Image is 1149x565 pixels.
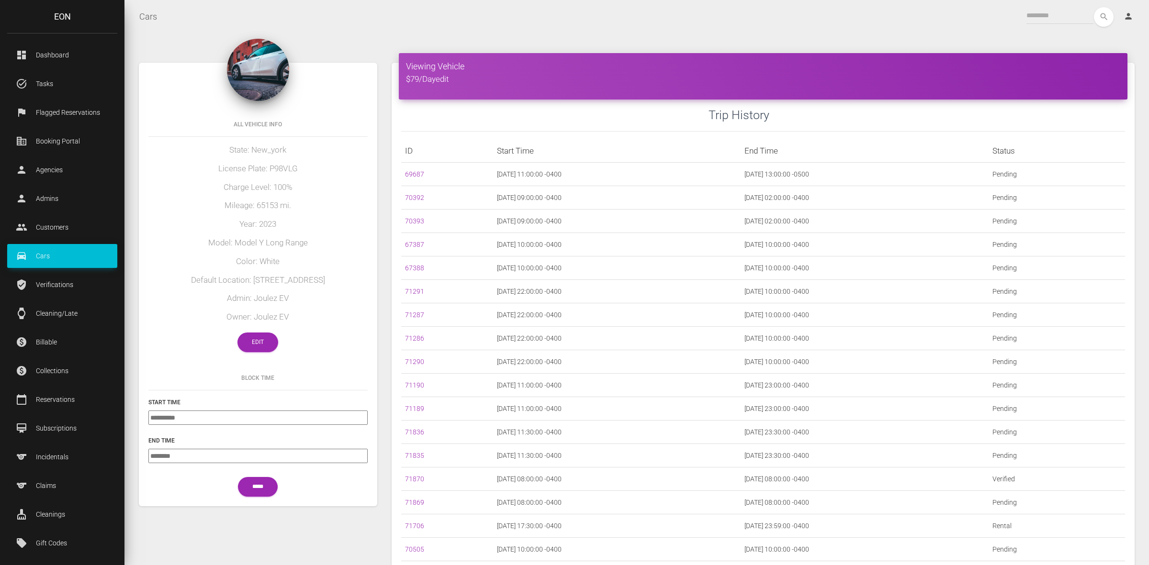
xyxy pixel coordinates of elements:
[7,388,117,411] a: calendar_today Reservations
[741,374,989,397] td: [DATE] 23:00:00 -0400
[405,428,424,436] a: 71836
[989,327,1125,350] td: Pending
[493,186,741,210] td: [DATE] 09:00:00 -0400
[14,249,110,263] p: Cars
[14,77,110,91] p: Tasks
[148,219,368,230] h5: Year: 2023
[493,444,741,467] td: [DATE] 11:30:00 -0400
[493,139,741,163] th: Start Time
[7,531,117,555] a: local_offer Gift Codes
[741,491,989,514] td: [DATE] 08:00:00 -0400
[14,478,110,493] p: Claims
[7,187,117,210] a: person Admins
[14,163,110,177] p: Agencies
[401,139,493,163] th: ID
[741,444,989,467] td: [DATE] 23:30:00 -0400
[405,452,424,459] a: 71835
[14,364,110,378] p: Collections
[989,397,1125,421] td: Pending
[14,134,110,148] p: Booking Portal
[7,129,117,153] a: corporate_fare Booking Portal
[14,507,110,521] p: Cleanings
[148,182,368,193] h5: Charge Level: 100%
[405,241,424,248] a: 67387
[1094,7,1114,27] button: search
[493,514,741,538] td: [DATE] 17:30:00 -0400
[7,158,117,182] a: person Agencies
[741,421,989,444] td: [DATE] 23:30:00 -0400
[7,273,117,297] a: verified_user Verifications
[741,256,989,280] td: [DATE] 10:00:00 -0400
[148,436,368,445] h6: End Time
[741,350,989,374] td: [DATE] 10:00:00 -0400
[405,194,424,201] a: 70392
[405,311,424,319] a: 71287
[741,397,989,421] td: [DATE] 23:00:00 -0400
[148,256,368,267] h5: Color: White
[405,405,424,412] a: 71189
[493,467,741,491] td: [DATE] 08:00:00 -0400
[7,445,117,469] a: sports Incidentals
[741,467,989,491] td: [DATE] 08:00:00 -0400
[493,233,741,256] td: [DATE] 10:00:00 -0400
[989,374,1125,397] td: Pending
[1124,11,1133,21] i: person
[436,74,449,84] a: edit
[7,502,117,526] a: cleaning_services Cleanings
[989,514,1125,538] td: Rental
[14,220,110,234] p: Customers
[405,381,424,389] a: 71190
[14,335,110,349] p: Billable
[14,105,110,120] p: Flagged Reservations
[148,163,368,175] h5: License Plate: P98VLG
[989,280,1125,303] td: Pending
[493,421,741,444] td: [DATE] 11:30:00 -0400
[406,60,1121,72] h4: Viewing Vehicle
[493,280,741,303] td: [DATE] 22:00:00 -0400
[14,306,110,321] p: Cleaning/Late
[7,43,117,67] a: dashboard Dashboard
[227,39,289,101] img: 168.jpg
[989,444,1125,467] td: Pending
[741,163,989,186] td: [DATE] 13:00:00 -0500
[709,107,1125,123] h3: Trip History
[14,536,110,550] p: Gift Codes
[14,421,110,435] p: Subscriptions
[406,74,1121,85] h5: $79/Day
[989,421,1125,444] td: Pending
[405,545,424,553] a: 70505
[493,374,741,397] td: [DATE] 11:00:00 -0400
[405,217,424,225] a: 70393
[493,327,741,350] td: [DATE] 22:00:00 -0400
[148,293,368,304] h5: Admin: Joulez EV
[14,191,110,206] p: Admins
[989,303,1125,327] td: Pending
[989,139,1125,163] th: Status
[741,280,989,303] td: [DATE] 10:00:00 -0400
[148,237,368,249] h5: Model: Model Y Long Range
[989,233,1125,256] td: Pending
[493,303,741,327] td: [DATE] 22:00:00 -0400
[493,256,741,280] td: [DATE] 10:00:00 -0400
[7,215,117,239] a: people Customers
[989,163,1125,186] td: Pending
[7,100,117,124] a: flag Flagged Reservations
[493,491,741,514] td: [DATE] 08:00:00 -0400
[741,210,989,233] td: [DATE] 02:00:00 -0400
[405,170,424,178] a: 69687
[7,474,117,498] a: sports Claims
[7,416,117,440] a: card_membership Subscriptions
[237,332,278,352] a: Edit
[405,288,424,295] a: 71291
[741,327,989,350] td: [DATE] 10:00:00 -0400
[7,244,117,268] a: drive_eta Cars
[1116,7,1142,26] a: person
[989,210,1125,233] td: Pending
[148,120,368,129] h6: All Vehicle Info
[7,359,117,383] a: paid Collections
[741,233,989,256] td: [DATE] 10:00:00 -0400
[493,538,741,561] td: [DATE] 10:00:00 -0400
[148,374,368,382] h6: Block Time
[741,514,989,538] td: [DATE] 23:59:00 -0400
[405,499,424,506] a: 71869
